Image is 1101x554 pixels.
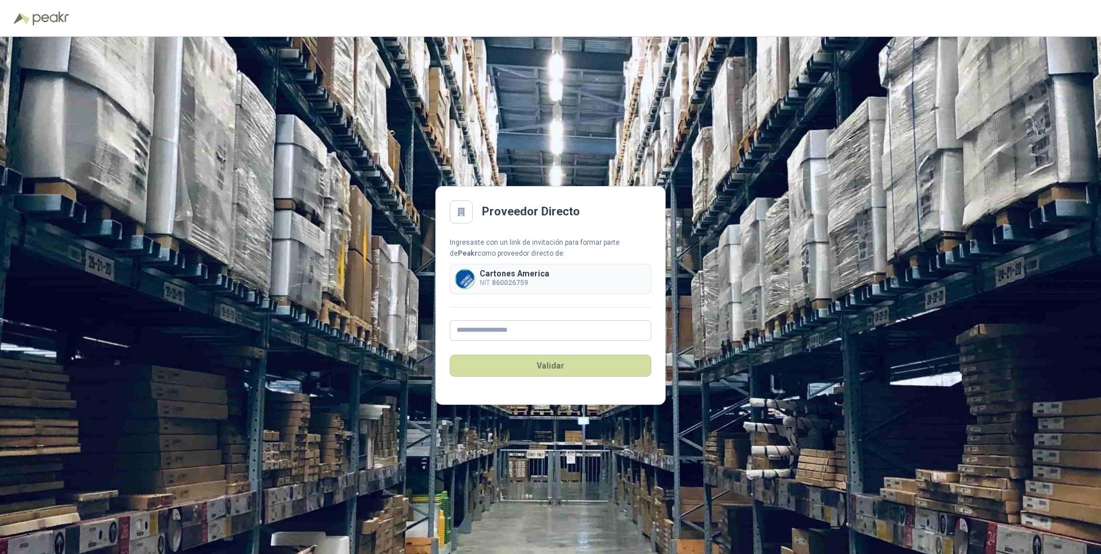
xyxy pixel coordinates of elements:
[480,278,549,289] p: NIT
[455,270,474,289] img: Company Logo
[450,237,651,259] div: Ingresaste con un link de invitación para formar parte de como proveedor directo de:
[482,203,580,221] h2: Proveedor Directo
[492,279,528,287] b: 860026759
[14,13,30,24] img: Logo
[480,270,549,278] p: Cartones America
[32,12,69,25] img: Peakr
[458,249,477,257] b: Peakr
[450,355,651,377] button: Validar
